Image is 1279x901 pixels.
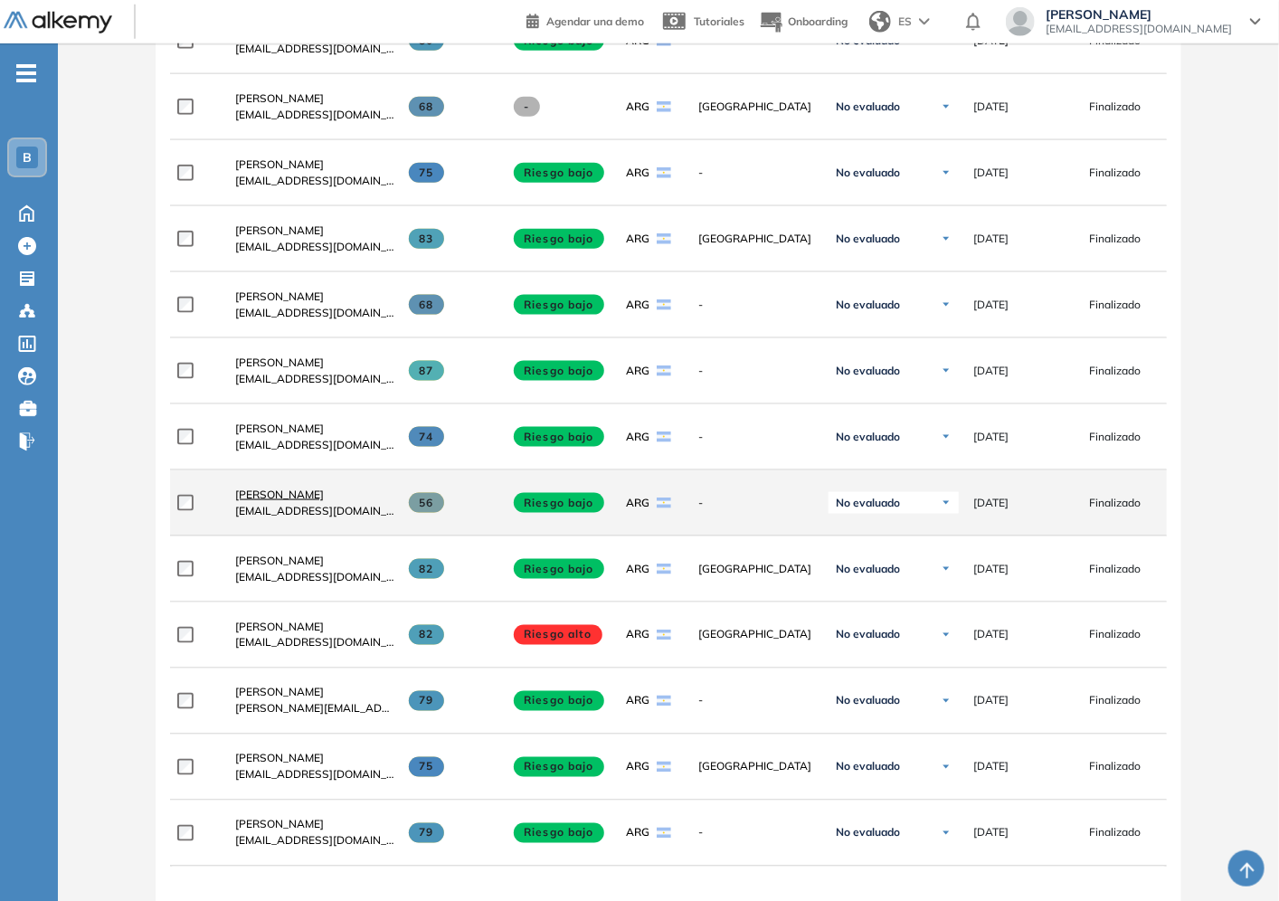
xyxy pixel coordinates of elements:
span: 75 [409,163,444,183]
span: [GEOGRAPHIC_DATA] [698,561,814,577]
span: ARG [626,165,649,181]
a: [PERSON_NAME] [235,619,394,635]
span: [PERSON_NAME] [1046,7,1232,22]
span: [GEOGRAPHIC_DATA] [698,99,814,115]
span: [PERSON_NAME] [235,488,324,501]
img: ARG [657,432,671,442]
span: Finalizado [1089,297,1141,313]
span: [PERSON_NAME] [235,818,324,831]
span: ARG [626,363,649,379]
span: ARG [626,99,649,115]
span: No evaluado [836,562,900,576]
a: [PERSON_NAME] [235,685,394,701]
span: [EMAIL_ADDRESS][DOMAIN_NAME] [235,239,394,255]
span: Riesgo alto [514,625,602,645]
span: Riesgo bajo [514,559,604,579]
span: [DATE] [973,759,1009,775]
span: Riesgo bajo [514,757,604,777]
span: [EMAIL_ADDRESS][DOMAIN_NAME] [235,173,394,189]
span: [DATE] [973,627,1009,643]
span: - [698,495,814,511]
span: Finalizado [1089,495,1141,511]
span: 83 [409,229,444,249]
span: [PERSON_NAME] [235,620,324,633]
span: No evaluado [836,496,900,510]
a: [PERSON_NAME] [235,421,394,437]
a: [PERSON_NAME] [235,553,394,569]
img: Ícono de flecha [941,696,952,707]
span: No evaluado [836,826,900,840]
span: 79 [409,691,444,711]
span: Finalizado [1089,759,1141,775]
span: B [23,150,32,165]
a: [PERSON_NAME] [235,487,394,503]
span: Finalizado [1089,693,1141,709]
img: ARG [657,828,671,839]
span: 75 [409,757,444,777]
span: [PERSON_NAME] [235,223,324,237]
span: 82 [409,625,444,645]
span: No evaluado [836,232,900,246]
span: ARG [626,429,649,445]
span: [EMAIL_ADDRESS][DOMAIN_NAME] [235,305,394,321]
img: ARG [657,564,671,574]
span: Riesgo bajo [514,163,604,183]
span: [EMAIL_ADDRESS][DOMAIN_NAME] [1046,22,1232,36]
img: Ícono de flecha [941,762,952,773]
a: [PERSON_NAME] [235,289,394,305]
img: ARG [657,101,671,112]
span: Finalizado [1089,165,1141,181]
img: ARG [657,167,671,178]
span: [EMAIL_ADDRESS][DOMAIN_NAME] [235,569,394,585]
span: [PERSON_NAME] [235,356,324,369]
img: Ícono de flecha [941,233,952,244]
span: - [698,825,814,841]
img: ARG [657,630,671,640]
span: - [698,297,814,313]
span: [GEOGRAPHIC_DATA] [698,231,814,247]
a: [PERSON_NAME] [235,156,394,173]
a: Agendar una demo [526,9,644,31]
span: ARG [626,693,649,709]
img: Ícono de flecha [941,167,952,178]
span: [DATE] [973,561,1009,577]
span: [DATE] [973,363,1009,379]
a: [PERSON_NAME] [235,817,394,833]
span: [GEOGRAPHIC_DATA] [698,627,814,643]
a: [PERSON_NAME] [235,751,394,767]
span: [GEOGRAPHIC_DATA] [698,759,814,775]
span: [DATE] [973,231,1009,247]
img: ARG [657,696,671,707]
span: ARG [626,495,649,511]
img: Ícono de flecha [941,432,952,442]
span: No evaluado [836,628,900,642]
span: [EMAIL_ADDRESS][DOMAIN_NAME] [235,107,394,123]
a: [PERSON_NAME] [235,355,394,371]
span: No evaluado [836,100,900,114]
span: ARG [626,231,649,247]
span: [PERSON_NAME] [235,91,324,105]
span: [EMAIL_ADDRESS][DOMAIN_NAME] [235,635,394,651]
span: 82 [409,559,444,579]
span: 79 [409,823,444,843]
span: ES [898,14,912,30]
span: No evaluado [836,166,900,180]
img: ARG [657,365,671,376]
img: Ícono de flecha [941,828,952,839]
img: ARG [657,762,671,773]
span: Riesgo bajo [514,493,604,513]
span: No evaluado [836,760,900,774]
span: Finalizado [1089,627,1141,643]
span: Riesgo bajo [514,361,604,381]
span: [PERSON_NAME] [235,554,324,567]
img: Ícono de flecha [941,630,952,640]
img: world [869,11,891,33]
span: [DATE] [973,495,1009,511]
span: No evaluado [836,430,900,444]
span: [DATE] [973,429,1009,445]
span: [DATE] [973,99,1009,115]
i: - [16,71,36,75]
span: Finalizado [1089,363,1141,379]
span: Riesgo bajo [514,823,604,843]
span: 56 [409,493,444,513]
